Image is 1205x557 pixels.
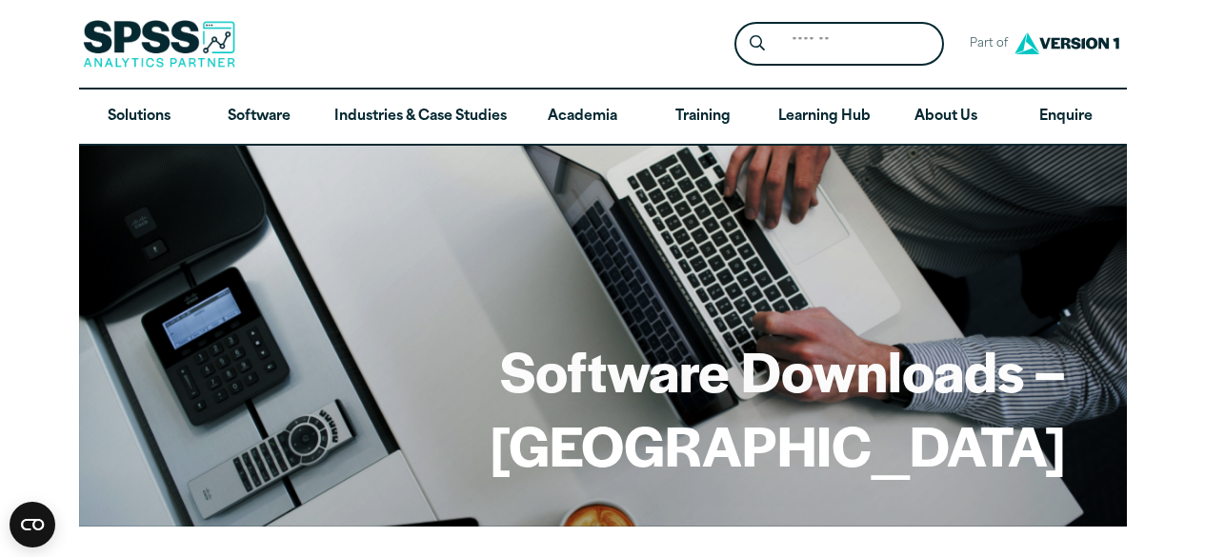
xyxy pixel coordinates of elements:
[140,333,1066,481] h1: Software Downloads – [GEOGRAPHIC_DATA]
[199,90,319,145] a: Software
[739,27,774,62] button: Search magnifying glass icon
[1010,26,1124,61] img: Version1 Logo
[10,502,55,547] button: Open CMP widget
[79,90,1127,145] nav: Desktop version of site main menu
[83,20,235,68] img: SPSS Analytics Partner
[750,35,765,51] svg: Search magnifying glass icon
[734,22,944,67] form: Site Header Search Form
[886,90,1006,145] a: About Us
[522,90,642,145] a: Academia
[959,30,1010,58] span: Part of
[642,90,762,145] a: Training
[79,90,199,145] a: Solutions
[1006,90,1126,145] a: Enquire
[763,90,886,145] a: Learning Hub
[319,90,522,145] a: Industries & Case Studies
